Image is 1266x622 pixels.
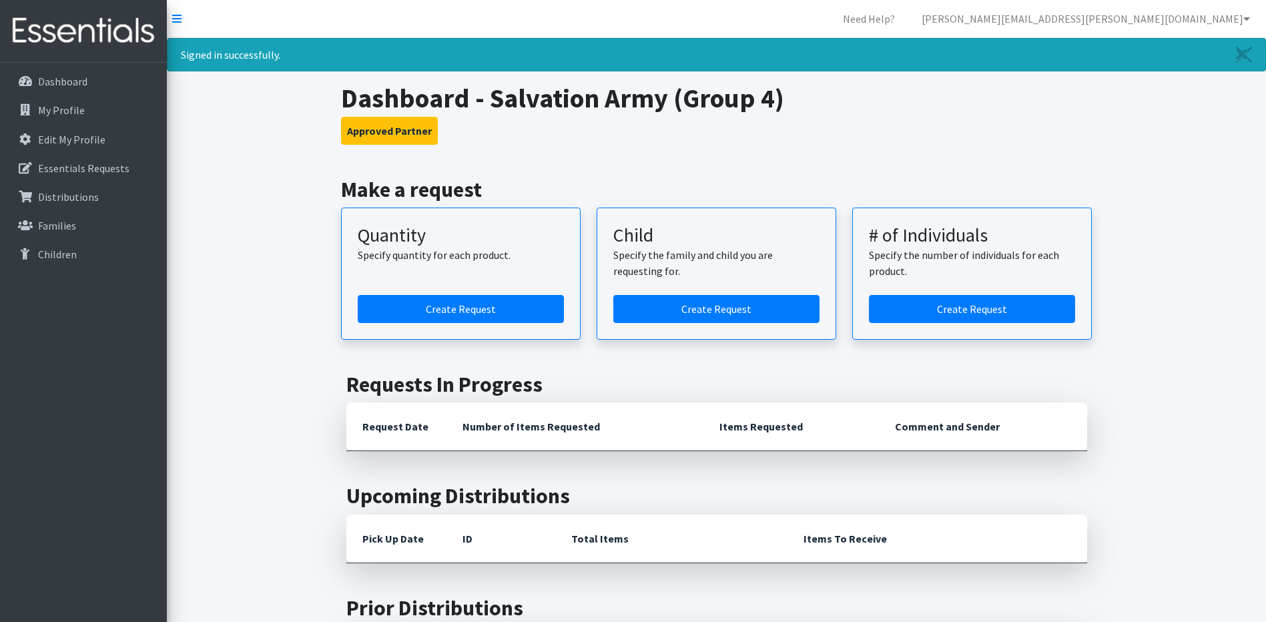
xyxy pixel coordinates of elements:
p: My Profile [38,103,85,117]
p: Children [38,248,77,261]
p: Families [38,219,76,232]
a: Create a request for a child or family [613,295,820,323]
a: Distributions [5,184,162,210]
a: Create a request by quantity [358,295,564,323]
h3: # of Individuals [869,224,1075,247]
th: Total Items [555,515,787,563]
a: Edit My Profile [5,126,162,153]
p: Essentials Requests [38,162,129,175]
h1: Dashboard - Salvation Army (Group 4) [341,82,1092,114]
h3: Child [613,224,820,247]
h2: Prior Distributions [346,595,1087,621]
th: Comment and Sender [879,402,1086,451]
a: Families [5,212,162,239]
p: Specify the number of individuals for each product. [869,247,1075,279]
h3: Quantity [358,224,564,247]
p: Specify quantity for each product. [358,247,564,263]
div: Signed in successfully. [167,38,1266,71]
a: Close [1223,39,1265,71]
img: HumanEssentials [5,9,162,53]
p: Specify the family and child you are requesting for. [613,247,820,279]
th: Pick Up Date [346,515,446,563]
p: Dashboard [38,75,87,88]
a: Dashboard [5,68,162,95]
a: Need Help? [832,5,906,32]
th: Number of Items Requested [446,402,704,451]
h2: Make a request [341,177,1092,202]
th: Items To Receive [787,515,1087,563]
th: Items Requested [703,402,879,451]
th: Request Date [346,402,446,451]
a: My Profile [5,97,162,123]
a: Create a request by number of individuals [869,295,1075,323]
p: Distributions [38,190,99,204]
th: ID [446,515,555,563]
h2: Requests In Progress [346,372,1087,397]
a: Essentials Requests [5,155,162,182]
button: Approved Partner [341,117,438,145]
a: Children [5,241,162,268]
h2: Upcoming Distributions [346,483,1087,509]
p: Edit My Profile [38,133,105,146]
a: [PERSON_NAME][EMAIL_ADDRESS][PERSON_NAME][DOMAIN_NAME] [911,5,1261,32]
